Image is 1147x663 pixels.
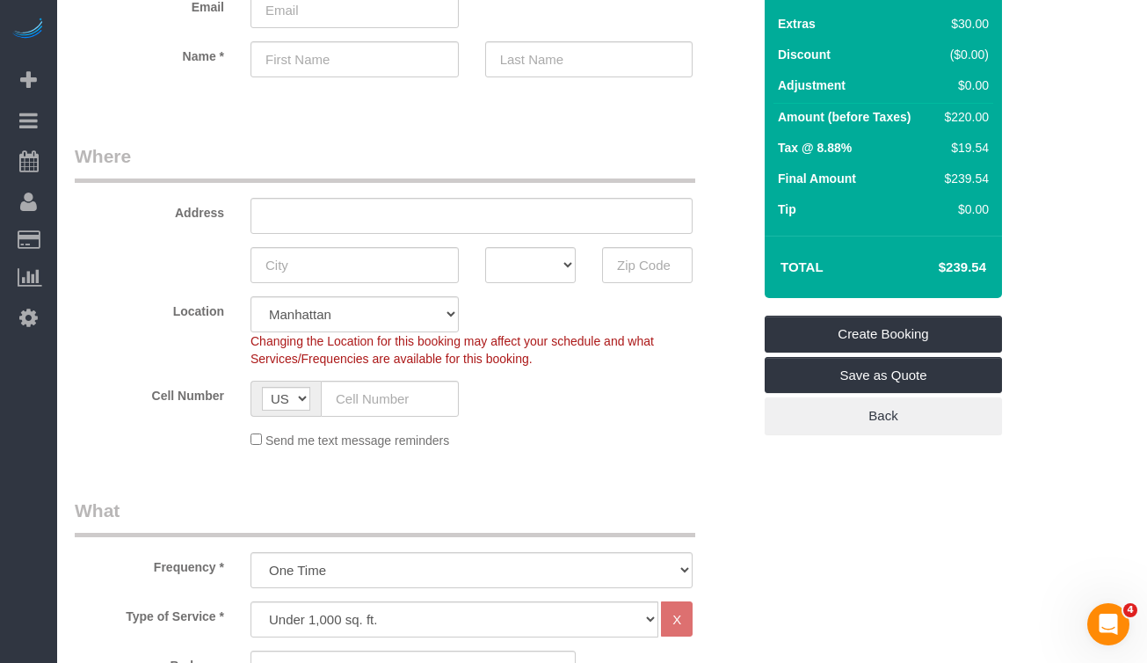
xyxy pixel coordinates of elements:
[938,170,989,187] div: $239.54
[1123,603,1137,617] span: 4
[485,41,693,77] input: Last Name
[62,552,237,576] label: Frequency *
[765,397,1002,434] a: Back
[62,601,237,625] label: Type of Service *
[62,41,237,65] label: Name *
[778,200,796,218] label: Tip
[765,316,1002,353] a: Create Booking
[780,259,824,274] strong: Total
[62,198,237,222] label: Address
[778,76,846,94] label: Adjustment
[778,139,852,157] label: Tax @ 8.88%
[765,357,1002,394] a: Save as Quote
[778,46,831,63] label: Discount
[778,15,816,33] label: Extras
[250,334,654,366] span: Changing the Location for this booking may affect your schedule and what Services/Frequencies are...
[938,15,989,33] div: $30.00
[1087,603,1129,645] iframe: Intercom live chat
[75,143,695,183] legend: Where
[62,296,237,320] label: Location
[886,260,986,275] h4: $239.54
[778,170,856,187] label: Final Amount
[250,41,459,77] input: First Name
[250,247,459,283] input: City
[778,108,911,126] label: Amount (before Taxes)
[938,108,989,126] div: $220.00
[75,498,695,537] legend: What
[938,139,989,157] div: $19.54
[938,200,989,218] div: $0.00
[62,381,237,404] label: Cell Number
[938,46,989,63] div: ($0.00)
[602,247,693,283] input: Zip Code
[11,18,46,42] img: Automaid Logo
[265,433,449,448] span: Send me text message reminders
[938,76,989,94] div: $0.00
[321,381,459,417] input: Cell Number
